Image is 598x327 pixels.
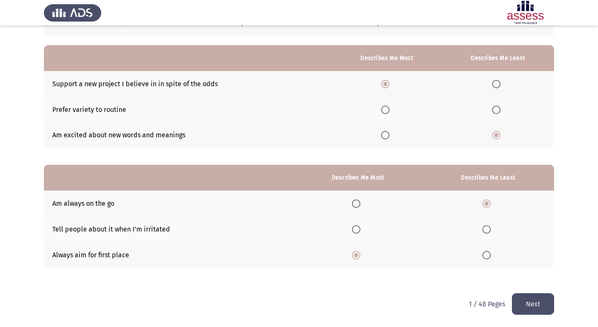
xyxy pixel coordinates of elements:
mat-radio-group: Select an option [352,199,364,207]
mat-radio-group: Select an option [492,131,504,139]
mat-radio-group: Select an option [381,105,393,113]
img: Assess Talent Management logo [44,1,101,25]
td: Am always on the go [44,191,294,216]
mat-radio-group: Select an option [482,199,494,207]
mat-radio-group: Select an option [482,251,494,259]
mat-radio-group: Select an option [381,79,393,87]
th: Describes Me Least [442,45,554,71]
p: 1 / 48 Pages [469,300,505,308]
td: Am excited about new words and meanings [44,123,332,148]
th: Describes Me Most [332,45,442,71]
td: Tell people about it when I'm irritated [44,216,294,242]
mat-radio-group: Select an option [352,225,364,233]
mat-radio-group: Select an option [352,251,364,259]
th: Describes Me Least [422,165,554,191]
mat-radio-group: Select an option [381,131,393,139]
mat-radio-group: Select an option [482,225,494,233]
mat-radio-group: Select an option [492,79,504,87]
img: Assessment logo of OCM R1 ASSESS [497,1,554,25]
mat-radio-group: Select an option [492,105,504,113]
td: Support a new project I believe in in spite of the odds [44,71,332,97]
button: load next page [512,293,554,315]
td: Prefer variety to routine [44,97,332,123]
th: Describes Me Most [294,165,422,191]
td: Always aim for first place [44,242,294,268]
